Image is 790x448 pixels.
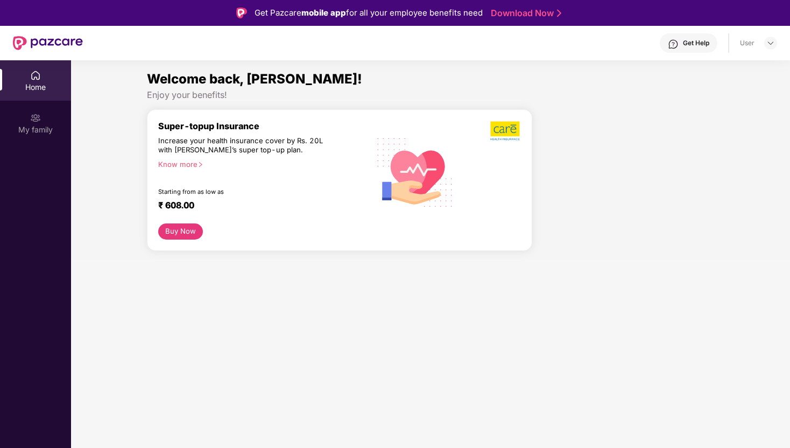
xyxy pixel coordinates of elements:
div: Know more [158,160,363,167]
div: Increase your health insurance cover by Rs. 20L with [PERSON_NAME]’s super top-up plan. [158,136,323,155]
strong: mobile app [301,8,346,18]
img: New Pazcare Logo [13,36,83,50]
img: svg+xml;base64,PHN2ZyBpZD0iSGVscC0zMngzMiIgeG1sbnM9Imh0dHA6Ly93d3cudzMub3JnLzIwMDAvc3ZnIiB3aWR0aD... [668,39,679,50]
img: svg+xml;base64,PHN2ZyBpZD0iSG9tZSIgeG1sbnM9Imh0dHA6Ly93d3cudzMub3JnLzIwMDAvc3ZnIiB3aWR0aD0iMjAiIG... [30,70,41,81]
img: Logo [236,8,247,18]
img: svg+xml;base64,PHN2ZyB4bWxucz0iaHR0cDovL3d3dy53My5vcmcvMjAwMC9zdmciIHhtbG5zOnhsaW5rPSJodHRwOi8vd3... [370,125,461,218]
div: Get Help [683,39,709,47]
img: svg+xml;base64,PHN2ZyBpZD0iRHJvcGRvd24tMzJ4MzIiIHhtbG5zPSJodHRwOi8vd3d3LnczLm9yZy8yMDAwL3N2ZyIgd2... [766,39,775,47]
button: Buy Now [158,223,203,240]
img: b5dec4f62d2307b9de63beb79f102df3.png [490,121,521,141]
img: svg+xml;base64,PHN2ZyB3aWR0aD0iMjAiIGhlaWdodD0iMjAiIHZpZXdCb3g9IjAgMCAyMCAyMCIgZmlsbD0ibm9uZSIgeG... [30,113,41,123]
img: Stroke [557,8,561,19]
a: Download Now [491,8,558,19]
div: Starting from as low as [158,188,324,195]
span: Welcome back, [PERSON_NAME]! [147,71,362,87]
div: User [740,39,754,47]
span: right [197,162,203,167]
div: Get Pazcare for all your employee benefits need [255,6,483,19]
div: ₹ 608.00 [158,200,359,213]
div: Super-topup Insurance [158,121,370,131]
div: Enjoy your benefits! [147,89,714,101]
